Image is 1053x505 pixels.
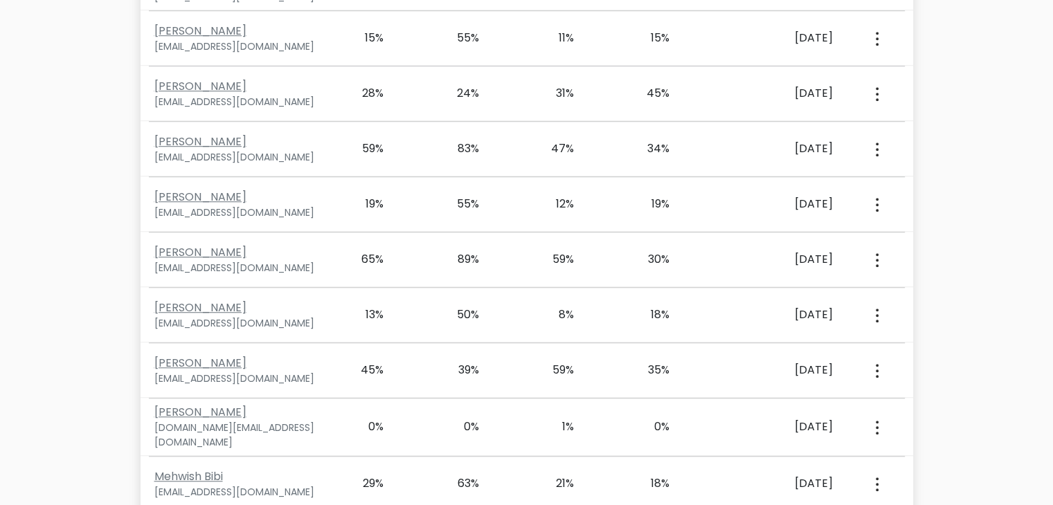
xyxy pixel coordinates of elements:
[440,419,479,435] div: 0%
[726,306,833,323] div: [DATE]
[726,196,833,212] div: [DATE]
[154,316,328,331] div: [EMAIL_ADDRESS][DOMAIN_NAME]
[630,362,669,378] div: 35%
[345,306,384,323] div: 13%
[440,251,479,268] div: 89%
[630,140,669,157] div: 34%
[154,404,246,420] a: [PERSON_NAME]
[345,196,384,212] div: 19%
[535,196,575,212] div: 12%
[726,30,833,46] div: [DATE]
[535,475,575,492] div: 21%
[630,30,669,46] div: 15%
[535,306,575,323] div: 8%
[440,475,479,492] div: 63%
[154,39,328,54] div: [EMAIL_ADDRESS][DOMAIN_NAME]
[535,419,575,435] div: 1%
[726,475,833,492] div: [DATE]
[345,251,384,268] div: 65%
[440,196,479,212] div: 55%
[726,251,833,268] div: [DATE]
[345,140,384,157] div: 59%
[154,261,328,275] div: [EMAIL_ADDRESS][DOMAIN_NAME]
[440,140,479,157] div: 83%
[345,475,384,492] div: 29%
[345,419,384,435] div: 0%
[535,30,575,46] div: 11%
[535,251,575,268] div: 59%
[726,419,833,435] div: [DATE]
[154,189,246,205] a: [PERSON_NAME]
[535,85,575,102] div: 31%
[154,485,328,499] div: [EMAIL_ADDRESS][DOMAIN_NAME]
[440,85,479,102] div: 24%
[345,85,384,102] div: 28%
[154,421,328,450] div: [DOMAIN_NAME][EMAIL_ADDRESS][DOMAIN_NAME]
[535,362,575,378] div: 59%
[154,95,328,109] div: [EMAIL_ADDRESS][DOMAIN_NAME]
[440,30,479,46] div: 55%
[154,78,246,94] a: [PERSON_NAME]
[154,23,246,39] a: [PERSON_NAME]
[345,30,384,46] div: 15%
[630,251,669,268] div: 30%
[440,306,479,323] div: 50%
[154,244,246,260] a: [PERSON_NAME]
[535,140,575,157] div: 47%
[154,300,246,315] a: [PERSON_NAME]
[726,362,833,378] div: [DATE]
[440,362,479,378] div: 39%
[154,150,328,165] div: [EMAIL_ADDRESS][DOMAIN_NAME]
[630,196,669,212] div: 19%
[154,134,246,149] a: [PERSON_NAME]
[154,468,223,484] a: Mehwish Bibi
[726,140,833,157] div: [DATE]
[630,306,669,323] div: 18%
[726,85,833,102] div: [DATE]
[154,205,328,220] div: [EMAIL_ADDRESS][DOMAIN_NAME]
[154,371,328,386] div: [EMAIL_ADDRESS][DOMAIN_NAME]
[630,419,669,435] div: 0%
[154,355,246,371] a: [PERSON_NAME]
[630,85,669,102] div: 45%
[345,362,384,378] div: 45%
[630,475,669,492] div: 18%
